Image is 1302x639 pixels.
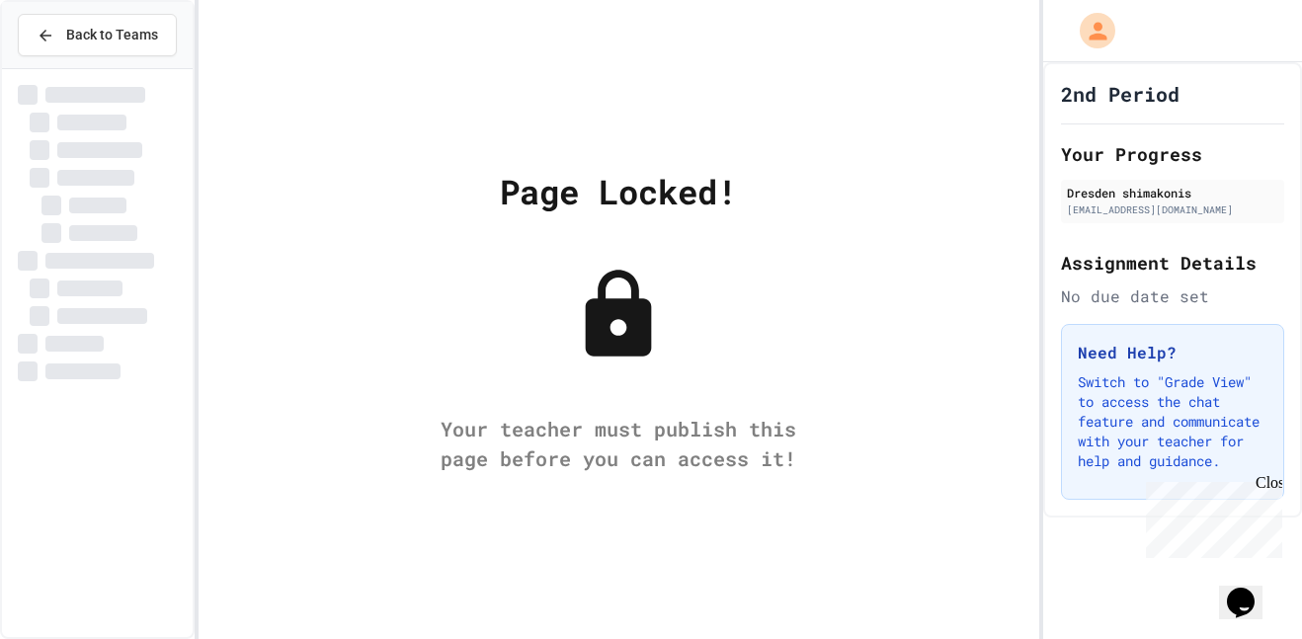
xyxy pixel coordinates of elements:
iframe: chat widget [1219,560,1282,619]
span: Back to Teams [66,25,158,45]
div: Page Locked! [500,166,737,216]
h1: 2nd Period [1061,80,1180,108]
h2: Assignment Details [1061,249,1284,277]
h3: Need Help? [1078,341,1267,364]
div: Chat with us now!Close [8,8,136,125]
div: Your teacher must publish this page before you can access it! [421,414,816,473]
div: My Account [1059,8,1120,53]
div: No due date set [1061,284,1284,308]
h2: Your Progress [1061,140,1284,168]
iframe: chat widget [1138,474,1282,558]
div: Dresden shimakonis [1067,184,1278,201]
button: Back to Teams [18,14,177,56]
p: Switch to "Grade View" to access the chat feature and communicate with your teacher for help and ... [1078,372,1267,471]
div: [EMAIL_ADDRESS][DOMAIN_NAME] [1067,202,1278,217]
